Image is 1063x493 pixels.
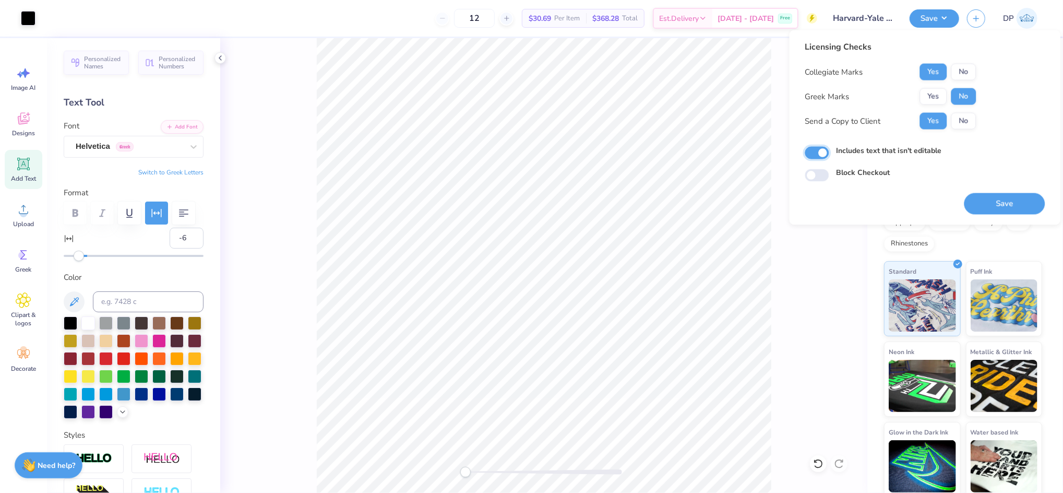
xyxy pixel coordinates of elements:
[144,452,180,465] img: Shadow
[971,266,993,277] span: Puff Ink
[84,55,123,70] span: Personalized Names
[64,96,204,110] div: Text Tool
[11,174,36,183] span: Add Text
[889,427,948,438] span: Glow in the Dark Ink
[11,365,36,373] span: Decorate
[920,113,947,130] button: Yes
[64,120,79,132] label: Font
[718,13,774,24] span: [DATE] - [DATE]
[1017,8,1037,29] img: Darlene Padilla
[622,13,638,24] span: Total
[13,220,34,228] span: Upload
[964,193,1045,215] button: Save
[951,113,976,130] button: No
[93,291,204,312] input: e.g. 7428 c
[951,88,976,105] button: No
[837,145,942,156] label: Includes text that isn't editable
[951,64,976,80] button: No
[161,120,204,134] button: Add Font
[889,360,956,412] img: Neon Ink
[971,279,1038,332] img: Puff Ink
[76,453,112,465] img: Stroke
[454,9,495,28] input: – –
[11,84,36,92] span: Image AI
[889,279,956,332] img: Standard
[884,236,935,252] div: Rhinestones
[971,427,1019,438] span: Water based Ink
[138,51,204,75] button: Personalized Numbers
[659,13,699,24] span: Est. Delivery
[971,360,1038,412] img: Metallic & Glitter Ink
[920,88,947,105] button: Yes
[64,429,85,441] label: Styles
[64,51,129,75] button: Personalized Names
[529,13,551,24] span: $30.69
[74,251,84,261] div: Accessibility label
[825,8,902,29] input: Untitled Design
[16,265,32,274] span: Greek
[910,9,959,28] button: Save
[592,13,619,24] span: $368.28
[889,440,956,492] img: Glow in the Dark Ink
[780,15,790,22] span: Free
[889,346,914,357] span: Neon Ink
[805,41,976,53] div: Licensing Checks
[64,187,204,199] label: Format
[1003,13,1014,25] span: DP
[64,272,204,284] label: Color
[805,90,850,102] div: Greek Marks
[998,8,1042,29] a: DP
[460,467,471,477] div: Accessibility label
[971,346,1032,357] span: Metallic & Glitter Ink
[12,129,35,137] span: Designs
[805,66,863,78] div: Collegiate Marks
[837,167,890,178] label: Block Checkout
[138,168,204,177] button: Switch to Greek Letters
[554,13,580,24] span: Per Item
[889,266,916,277] span: Standard
[159,55,197,70] span: Personalized Numbers
[805,115,881,127] div: Send a Copy to Client
[6,311,41,327] span: Clipart & logos
[971,440,1038,492] img: Water based Ink
[38,461,76,471] strong: Need help?
[920,64,947,80] button: Yes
